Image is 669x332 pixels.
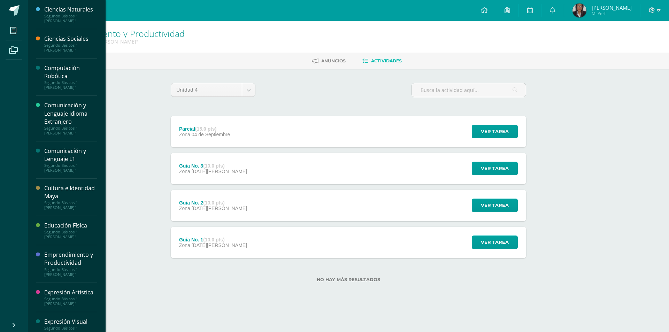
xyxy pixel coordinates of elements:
[203,163,224,169] strong: (10.0 pts)
[592,10,632,16] span: Mi Perfil
[179,206,190,211] span: Zona
[481,125,509,138] span: Ver tarea
[44,14,97,23] div: Segundo Básicos "[PERSON_NAME]"
[362,55,402,67] a: Actividades
[572,3,586,17] img: 4640439c713e245cba9537ab713f1a70.png
[44,64,97,80] div: Computación Robótica
[192,206,247,211] span: [DATE][PERSON_NAME]
[44,288,97,296] div: Expresión Artistica
[195,126,216,132] strong: (15.0 pts)
[472,236,518,249] button: Ver tarea
[44,43,97,53] div: Segundo Básicos "[PERSON_NAME]"
[179,163,247,169] div: Guía No. 3
[312,55,346,67] a: Anuncios
[192,132,230,137] span: 04 de Septiembre
[44,147,97,163] div: Comunicación y Lenguaje L1
[44,163,97,173] div: Segundo Básicos "[PERSON_NAME]"
[179,169,190,174] span: Zona
[472,162,518,175] button: Ver tarea
[44,101,97,125] div: Comunicación y Lenguaje Idioma Extranjero
[179,132,190,137] span: Zona
[176,83,237,96] span: Unidad 4
[412,83,526,97] input: Busca la actividad aquí...
[54,29,185,38] h1: Emprendimiento y Productividad
[44,251,97,277] a: Emprendimiento y ProductividadSegundo Básicos "[PERSON_NAME]"
[481,199,509,212] span: Ver tarea
[44,318,97,326] div: Expresión Visual
[44,80,97,90] div: Segundo Básicos "[PERSON_NAME]"
[203,200,224,206] strong: (10.0 pts)
[472,125,518,138] button: Ver tarea
[44,222,97,239] a: Educación FísicaSegundo Básicos "[PERSON_NAME]"
[44,6,97,14] div: Ciencias Naturales
[171,83,255,96] a: Unidad 4
[44,230,97,239] div: Segundo Básicos "[PERSON_NAME]"
[192,169,247,174] span: [DATE][PERSON_NAME]
[44,64,97,90] a: Computación RobóticaSegundo Básicos "[PERSON_NAME]"
[321,58,346,63] span: Anuncios
[44,126,97,136] div: Segundo Básicos "[PERSON_NAME]"
[171,277,526,282] label: No hay más resultados
[44,288,97,306] a: Expresión ArtisticaSegundo Básicos "[PERSON_NAME]"
[44,101,97,135] a: Comunicación y Lenguaje Idioma ExtranjeroSegundo Básicos "[PERSON_NAME]"
[179,237,247,242] div: Guía No. 1
[592,4,632,11] span: [PERSON_NAME]
[44,35,97,43] div: Ciencias Sociales
[481,162,509,175] span: Ver tarea
[44,6,97,23] a: Ciencias NaturalesSegundo Básicos "[PERSON_NAME]"
[54,28,185,39] a: Emprendimiento y Productividad
[481,236,509,249] span: Ver tarea
[179,126,230,132] div: Parcial
[44,200,97,210] div: Segundo Básicos "[PERSON_NAME]"
[44,35,97,53] a: Ciencias SocialesSegundo Básicos "[PERSON_NAME]"
[371,58,402,63] span: Actividades
[192,242,247,248] span: [DATE][PERSON_NAME]
[203,237,224,242] strong: (10.0 pts)
[44,251,97,267] div: Emprendimiento y Productividad
[54,38,185,45] div: Segundo Básicos 'Newton'
[179,200,247,206] div: Guía No. 2
[44,184,97,210] a: Cultura e Identidad MayaSegundo Básicos "[PERSON_NAME]"
[44,296,97,306] div: Segundo Básicos "[PERSON_NAME]"
[44,267,97,277] div: Segundo Básicos "[PERSON_NAME]"
[44,147,97,173] a: Comunicación y Lenguaje L1Segundo Básicos "[PERSON_NAME]"
[44,184,97,200] div: Cultura e Identidad Maya
[44,222,97,230] div: Educación Física
[472,199,518,212] button: Ver tarea
[179,242,190,248] span: Zona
